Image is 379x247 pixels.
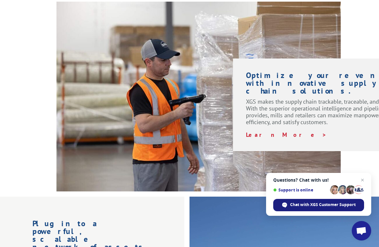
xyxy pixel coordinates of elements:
[273,199,364,211] div: Chat with XGS Customer Support
[246,131,327,138] a: Learn More >
[359,176,366,184] span: Close chat
[56,2,341,191] img: XGS-Photos232
[352,221,371,240] div: Open chat
[290,202,356,208] span: Chat with XGS Customer Support
[273,177,364,183] span: Questions? Chat with us!
[273,188,328,192] span: Support is online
